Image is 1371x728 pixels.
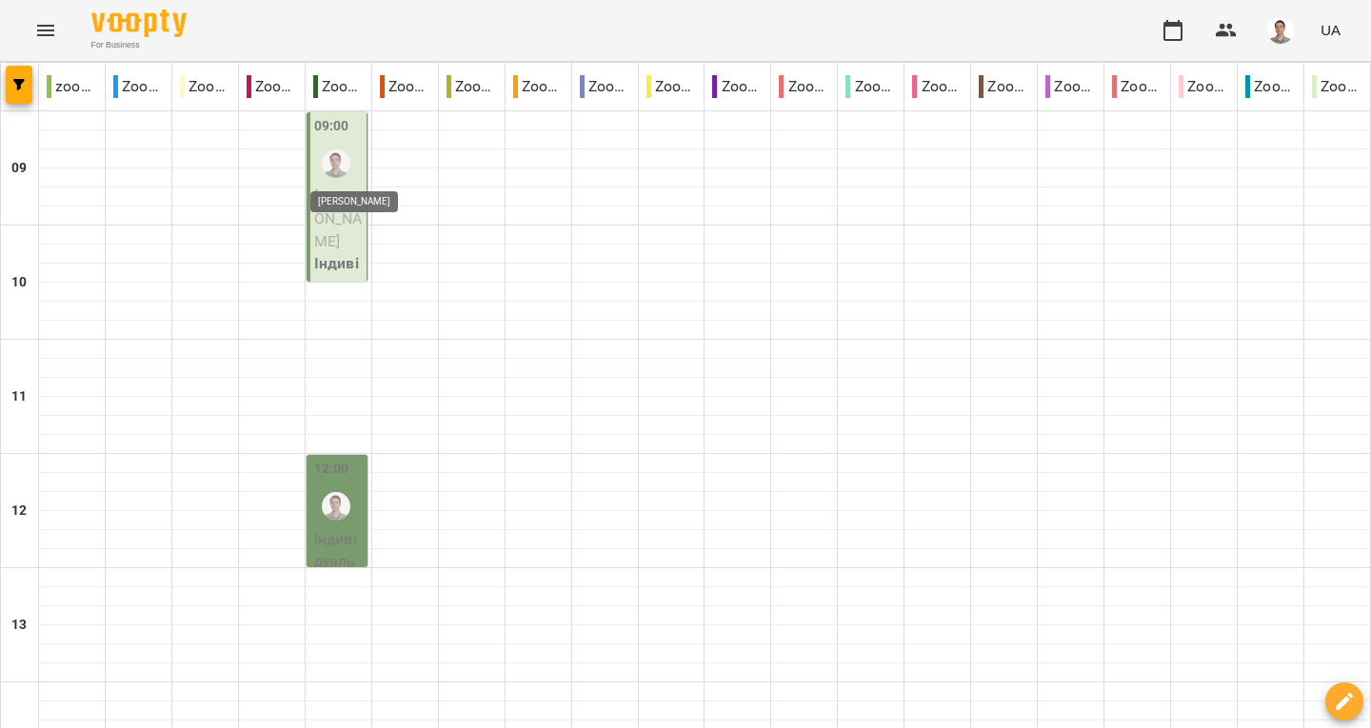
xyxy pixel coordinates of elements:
label: 12:00 [314,459,349,480]
button: Menu [23,8,69,53]
p: zoom 2 [47,75,97,98]
p: Індивідуальне онлайн заняття 80 хв рівні А1-В1 [314,252,363,432]
p: Zoom [PERSON_NAME] [247,75,297,98]
img: Андрій [322,149,350,178]
p: Zoom Юля [1312,75,1362,98]
span: For Business [91,39,187,51]
button: UA [1313,12,1348,48]
p: Zoom Абігейл [113,75,164,98]
p: Zoom [PERSON_NAME] [313,75,364,98]
span: [PERSON_NAME] [314,187,363,250]
p: Zoom [PERSON_NAME] [646,75,697,98]
p: Zoom Єлизавета [447,75,497,98]
h6: 10 [11,272,27,293]
p: Zoom [PERSON_NAME] [979,75,1029,98]
label: 09:00 [314,116,349,137]
p: Zoom [PERSON_NAME] [1112,75,1162,98]
p: Zoom [PERSON_NAME] [712,75,763,98]
p: Zoom [PERSON_NAME] [779,75,829,98]
img: 08937551b77b2e829bc2e90478a9daa6.png [1267,17,1294,44]
h6: 12 [11,501,27,521]
img: Андрій [322,492,350,521]
p: Zoom [PERSON_NAME] [380,75,430,98]
p: Zoom Оксана [1045,75,1096,98]
p: Zoom Каріна [580,75,630,98]
p: Zoom [PERSON_NAME] [912,75,963,98]
p: Zoom [PERSON_NAME] [845,75,896,98]
img: Voopty Logo [91,10,187,37]
h6: 13 [11,615,27,636]
p: Zoom Юлія [1245,75,1296,98]
p: Zoom [PERSON_NAME] [180,75,230,98]
p: Zoom Жюлі [513,75,564,98]
h6: 09 [11,158,27,179]
h6: 11 [11,386,27,407]
p: Zoom [PERSON_NAME] [1179,75,1229,98]
span: UA [1321,20,1341,40]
